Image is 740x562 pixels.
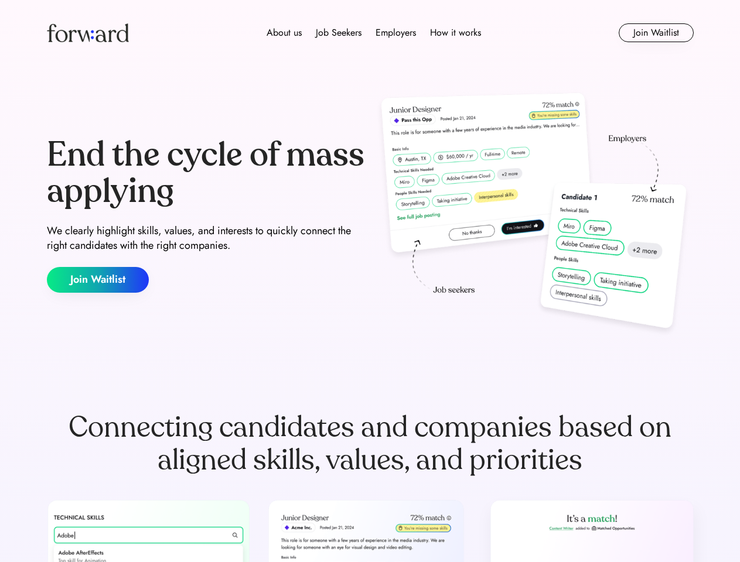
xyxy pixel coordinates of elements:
div: End the cycle of mass applying [47,137,366,209]
div: Employers [376,26,416,40]
div: Connecting candidates and companies based on aligned skills, values, and priorities [47,411,694,477]
img: hero-image.png [375,89,694,341]
div: We clearly highlight skills, values, and interests to quickly connect the right candidates with t... [47,224,366,253]
div: Job Seekers [316,26,362,40]
button: Join Waitlist [619,23,694,42]
button: Join Waitlist [47,267,149,293]
div: How it works [430,26,481,40]
img: Forward logo [47,23,129,42]
div: About us [267,26,302,40]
